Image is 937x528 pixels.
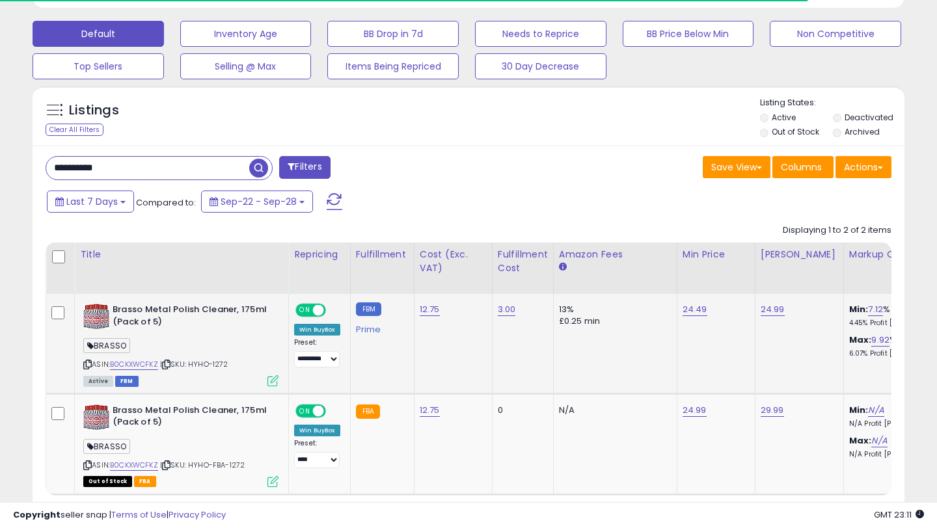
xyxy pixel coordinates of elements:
[297,405,313,416] span: ON
[83,304,109,329] img: 51BPV-ErmNL._SL40_.jpg
[772,126,819,137] label: Out of Stock
[83,338,130,353] span: BRASSO
[835,156,891,178] button: Actions
[498,303,516,316] a: 3.00
[356,302,381,316] small: FBM
[33,21,164,47] button: Default
[559,261,567,273] small: Amazon Fees.
[356,319,404,335] div: Prime
[83,404,278,486] div: ASIN:
[498,404,543,416] div: 0
[294,338,340,367] div: Preset:
[113,304,271,331] b: Brasso Metal Polish Cleaner, 175ml (Pack of 5)
[115,376,139,387] span: FBM
[761,404,784,417] a: 29.99
[83,304,278,385] div: ASIN:
[83,476,132,487] span: All listings that are currently out of stock and unavailable for purchase on Amazon
[160,460,245,470] span: | SKU: HYHO-FBA-1272
[136,196,196,209] span: Compared to:
[83,439,130,454] span: BRASSO
[66,195,118,208] span: Last 7 Days
[279,156,330,179] button: Filters
[874,508,924,521] span: 2025-10-6 23:11 GMT
[845,126,880,137] label: Archived
[761,303,785,316] a: 24.99
[772,156,834,178] button: Columns
[294,324,340,336] div: Win BuyBox
[849,404,869,416] b: Min:
[134,476,156,487] span: FBA
[475,21,606,47] button: Needs to Reprice
[783,224,891,237] div: Displaying 1 to 2 of 2 items
[868,303,883,316] a: 7.12
[297,305,313,316] span: ON
[559,315,667,327] div: £0.25 min
[110,460,158,471] a: B0CKXWCFKZ
[781,161,822,174] span: Columns
[772,112,796,123] label: Active
[770,21,901,47] button: Non Competitive
[180,21,312,47] button: Inventory Age
[201,191,313,213] button: Sep-22 - Sep-28
[871,334,889,347] a: 9.92
[111,508,167,521] a: Terms of Use
[327,21,459,47] button: BB Drop in 7d
[871,434,887,447] a: N/A
[356,404,380,419] small: FBA
[110,359,158,370] a: B0CKXWCFKZ
[83,404,109,430] img: 51BPV-ErmNL._SL40_.jpg
[845,112,893,123] label: Deactivated
[420,248,487,275] div: Cost (Exc. VAT)
[683,303,707,316] a: 24.49
[420,303,440,316] a: 12.75
[294,248,345,261] div: Repricing
[761,248,838,261] div: [PERSON_NAME]
[160,359,228,369] span: | SKU: HYHO-1272
[559,404,667,416] div: N/A
[475,53,606,79] button: 30 Day Decrease
[180,53,312,79] button: Selling @ Max
[849,303,869,315] b: Min:
[83,376,113,387] span: All listings currently available for purchase on Amazon
[294,425,340,436] div: Win BuyBox
[703,156,770,178] button: Save View
[47,191,134,213] button: Last 7 Days
[113,404,271,432] b: Brasso Metal Polish Cleaner, 175ml (Pack of 5)
[327,53,459,79] button: Items Being Repriced
[13,509,226,521] div: seller snap | |
[498,248,548,275] div: Fulfillment Cost
[33,53,164,79] button: Top Sellers
[683,248,750,261] div: Min Price
[294,439,340,468] div: Preset:
[324,305,345,316] span: OFF
[420,404,440,417] a: 12.75
[221,195,297,208] span: Sep-22 - Sep-28
[849,334,872,346] b: Max:
[13,508,61,521] strong: Copyright
[80,248,283,261] div: Title
[169,508,226,521] a: Privacy Policy
[868,404,884,417] a: N/A
[69,101,119,120] h5: Listings
[760,97,905,109] p: Listing States:
[559,248,672,261] div: Amazon Fees
[356,248,409,261] div: Fulfillment
[324,405,345,416] span: OFF
[46,124,103,136] div: Clear All Filters
[559,304,667,315] div: 13%
[683,404,707,417] a: 24.99
[623,21,754,47] button: BB Price Below Min
[849,434,872,447] b: Max:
